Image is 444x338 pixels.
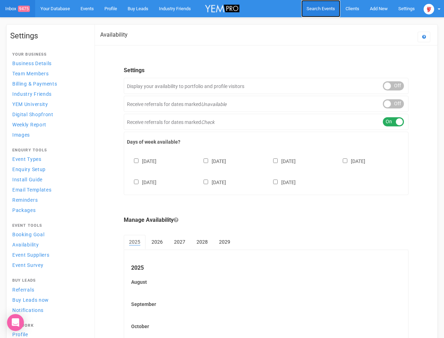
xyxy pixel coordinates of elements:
span: Business Details [12,61,52,66]
span: Notifications [12,307,44,313]
em: Check [201,119,214,125]
span: Email Templates [12,187,52,193]
a: Booking Goal [10,230,88,239]
em: Unavailable [201,101,226,107]
input: [DATE] [134,180,139,184]
input: [DATE] [204,158,208,163]
label: September [131,301,401,308]
h2: Availability [100,32,128,38]
img: open-uri20250107-2-1pbi2ie [424,4,434,14]
h1: Settings [10,32,88,40]
label: Days of week available? [127,138,405,145]
label: August [131,278,401,286]
span: Packages [12,207,36,213]
label: [DATE] [197,157,226,165]
label: [DATE] [197,178,226,186]
span: Clients [346,6,359,11]
span: Availability [12,242,39,248]
h4: Network [12,324,85,328]
h4: Buy Leads [12,278,85,283]
a: Install Guide [10,175,88,184]
a: 2026 [146,235,168,249]
span: Enquiry Setup [12,167,46,172]
span: YEM University [12,101,48,107]
span: Billing & Payments [12,81,57,87]
h4: Your Business [12,52,85,57]
a: Business Details [10,58,88,68]
span: Event Types [12,156,41,162]
a: 2029 [214,235,236,249]
a: Reminders [10,195,88,205]
a: Billing & Payments [10,79,88,88]
span: Reminders [12,197,38,203]
a: Event Types [10,154,88,164]
h4: Enquiry Tools [12,148,85,152]
a: Enquiry Setup [10,164,88,174]
label: [DATE] [336,157,365,165]
span: Install Guide [12,177,43,182]
a: Packages [10,205,88,215]
div: Receive referrals for dates marked [124,114,408,130]
a: 2027 [169,235,191,249]
a: Event Survey [10,260,88,270]
span: 9475 [18,6,30,12]
span: Search Events [307,6,335,11]
a: Weekly Report [10,120,88,129]
input: [DATE] [273,158,278,163]
span: Add New [370,6,388,11]
a: 2025 [124,235,146,250]
legend: 2025 [131,264,401,272]
input: [DATE] [273,180,278,184]
div: Open Intercom Messenger [7,314,24,331]
span: Digital Shopfront [12,112,53,117]
a: Email Templates [10,185,88,194]
div: Receive referrals for dates marked [124,96,408,112]
a: Digital Shopfront [10,109,88,119]
label: [DATE] [266,157,296,165]
legend: Settings [124,67,408,75]
span: Booking Goal [12,232,44,237]
label: [DATE] [127,178,156,186]
a: Buy Leads now [10,295,88,305]
label: October [131,323,401,330]
span: Event Survey [12,262,43,268]
div: Display your availability to portfolio and profile visitors [124,78,408,94]
h4: Event Tools [12,224,85,228]
a: Event Suppliers [10,250,88,259]
legend: Manage Availability [124,216,408,224]
label: [DATE] [127,157,156,165]
a: YEM University [10,99,88,109]
a: Notifications [10,305,88,315]
a: Industry Friends [10,89,88,99]
a: 2028 [191,235,213,249]
span: Team Members [12,71,49,76]
input: [DATE] [204,180,208,184]
span: Event Suppliers [12,252,50,258]
span: Weekly Report [12,122,46,127]
label: [DATE] [266,178,296,186]
a: Referrals [10,285,88,294]
input: [DATE] [343,158,347,163]
a: Availability [10,240,88,249]
a: Images [10,130,88,139]
input: [DATE] [134,158,139,163]
span: Images [12,132,30,138]
a: Team Members [10,69,88,78]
